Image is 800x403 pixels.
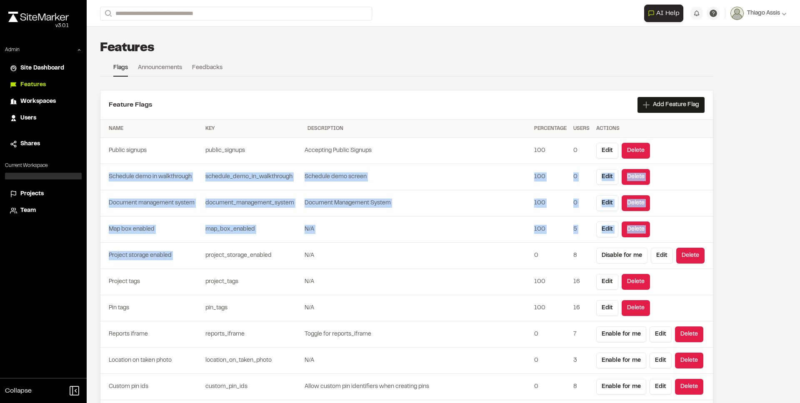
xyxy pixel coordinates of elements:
td: 0 [570,138,593,164]
button: Delete [675,379,703,395]
td: N/A [304,295,531,321]
td: 100 [531,190,570,216]
span: Features [20,80,46,90]
td: 7 [570,321,593,348]
button: Enable for me [596,353,646,368]
td: 100 [531,295,570,321]
button: Delete [622,143,650,159]
span: Shares [20,139,40,149]
button: Edit [596,274,618,290]
td: 8 [570,374,593,400]
td: 8 [570,243,593,269]
button: Delete [676,248,705,264]
div: Key [205,125,301,132]
button: Edit [651,248,673,264]
td: Location on taken photo [100,348,202,374]
td: Document management system [100,190,202,216]
button: Edit [596,143,618,159]
button: Thiago Assis [730,7,787,20]
td: 0 [531,321,570,348]
a: Feedbacks [192,63,222,76]
td: Accepting Public Signups [304,138,531,164]
td: Pin tags [100,295,202,321]
img: User [730,7,744,20]
a: Team [10,206,77,215]
td: map_box_enabled [202,216,304,243]
span: Thiago Assis [747,9,780,18]
td: reports_iframe [202,321,304,348]
div: Oh geez...please don't... [8,22,69,30]
button: Delete [622,300,650,316]
a: Announcements [138,63,182,76]
button: Delete [675,353,703,368]
td: custom_pin_ids [202,374,304,400]
td: Schedule demo screen [304,164,531,190]
p: Admin [5,46,20,54]
button: Enable for me [596,379,646,395]
td: Toggle for reports_iframe [304,321,531,348]
a: Shares [10,139,77,149]
td: 5 [570,216,593,243]
button: Edit [650,326,672,342]
span: Collapse [5,386,32,396]
td: document_management_system [202,190,304,216]
button: Edit [650,353,672,368]
td: Custom pin ids [100,374,202,400]
td: location_on_taken_photo [202,348,304,374]
button: Edit [596,300,618,316]
button: Edit [596,169,618,185]
span: Team [20,206,36,215]
td: Allow custom pin identifiers when creating pins [304,374,531,400]
td: schedule_demo_in_walkthrough [202,164,304,190]
button: Enable for me [596,326,646,342]
a: Site Dashboard [10,64,77,73]
div: Description [307,125,527,132]
td: 100 [531,164,570,190]
td: Project tags [100,269,202,295]
span: Add Feature Flag [653,101,699,109]
td: 0 [570,164,593,190]
div: Percentage [534,125,567,132]
button: Edit [596,221,618,237]
td: Reports iframe [100,321,202,348]
td: Schedule demo in walkthrough [100,164,202,190]
span: Site Dashboard [20,64,64,73]
td: 100 [531,269,570,295]
h2: Feature Flags [109,100,152,110]
td: 100 [531,138,570,164]
td: N/A [304,243,531,269]
a: Features [10,80,77,90]
button: Search [100,7,115,20]
img: rebrand.png [8,12,69,22]
div: Actions [596,125,705,132]
td: 3 [570,348,593,374]
td: 0 [531,374,570,400]
a: Flags [113,63,128,77]
td: project_tags [202,269,304,295]
button: Edit [596,195,618,211]
button: Delete [622,221,650,237]
td: 0 [570,190,593,216]
td: project_storage_enabled [202,243,304,269]
button: Delete [675,326,703,342]
td: Project storage enabled [100,243,202,269]
td: Public signups [100,138,202,164]
button: Delete [622,169,650,185]
td: 16 [570,269,593,295]
td: 0 [531,243,570,269]
a: Users [10,114,77,123]
div: Users [573,125,590,132]
a: Projects [10,189,77,199]
td: pin_tags [202,295,304,321]
td: public_signups [202,138,304,164]
td: 100 [531,216,570,243]
a: Workspaces [10,97,77,106]
button: Delete [622,274,650,290]
td: Map box enabled [100,216,202,243]
span: AI Help [656,8,680,18]
button: Open AI Assistant [644,5,683,22]
p: Current Workspace [5,162,82,169]
td: N/A [304,216,531,243]
span: Projects [20,189,44,199]
td: N/A [304,348,531,374]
